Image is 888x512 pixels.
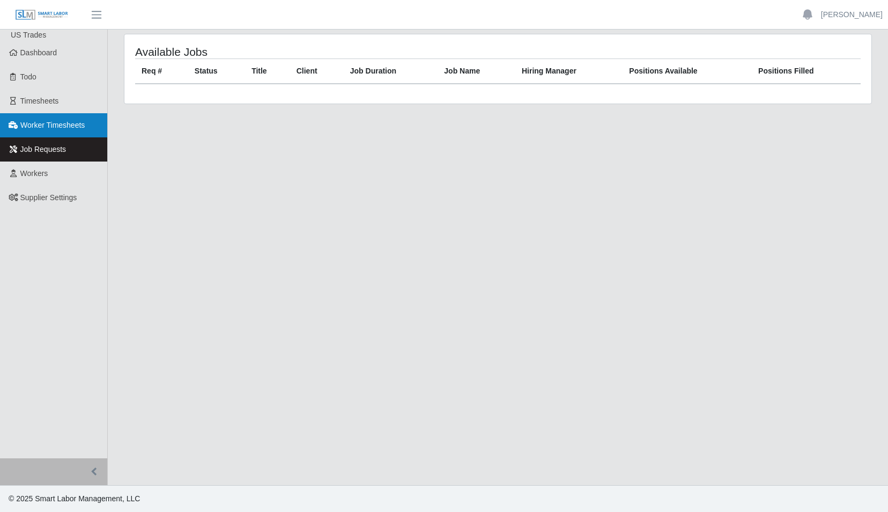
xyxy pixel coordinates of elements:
img: SLM Logo [15,9,69,21]
th: Job Name [438,59,515,84]
th: Positions Available [623,59,752,84]
a: [PERSON_NAME] [821,9,883,20]
span: Job Requests [20,145,66,153]
span: Supplier Settings [20,193,77,202]
th: Req # [135,59,188,84]
span: Timesheets [20,97,59,105]
th: Client [290,59,344,84]
h4: Available Jobs [135,45,428,58]
span: Todo [20,72,36,81]
span: © 2025 Smart Labor Management, LLC [9,494,140,503]
span: Workers [20,169,48,178]
span: Dashboard [20,48,57,57]
span: US Trades [11,31,46,39]
th: Status [188,59,245,84]
th: Title [245,59,290,84]
th: Positions Filled [752,59,861,84]
th: Hiring Manager [515,59,623,84]
span: Worker Timesheets [20,121,85,129]
th: Job Duration [344,59,438,84]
